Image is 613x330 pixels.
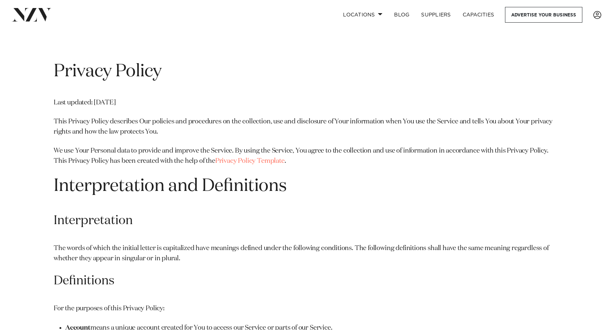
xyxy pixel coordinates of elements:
img: nzv-logo.png [12,8,51,21]
h2: Interpretation [54,212,559,229]
p: We use Your Personal data to provide and improve the Service. By using the Service, You agree to ... [54,146,559,166]
h2: Definitions [54,273,559,289]
a: BLOG [388,7,415,23]
a: Advertise your business [505,7,582,23]
p: For the purposes of this Privacy Policy: [54,304,559,314]
a: Privacy Policy Template [215,158,285,164]
p: Last updated: [DATE] [54,98,559,108]
h1: Interpretation and Definitions [54,175,559,198]
a: Locations [337,7,388,23]
a: Capacities [457,7,500,23]
p: This Privacy Policy describes Our policies and procedures on the collection, use and disclosure o... [54,117,559,137]
p: The words of which the initial letter is capitalized have meanings defined under the following co... [54,243,559,264]
a: SUPPLIERS [415,7,456,23]
h1: Privacy Policy [54,60,559,83]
